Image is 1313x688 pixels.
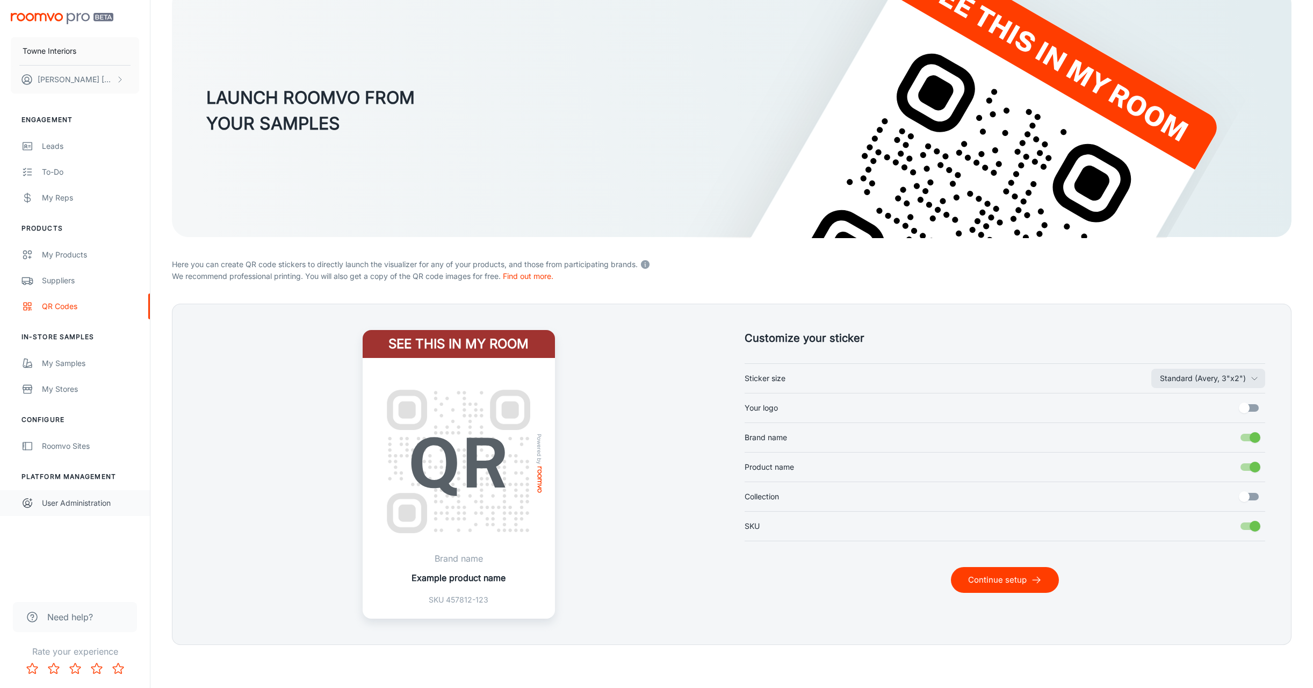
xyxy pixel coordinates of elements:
h3: LAUNCH ROOMVO FROM YOUR SAMPLES [206,85,415,137]
img: roomvo [537,467,542,493]
div: My Products [42,249,139,261]
div: My Stores [42,383,139,395]
div: To-do [42,166,139,178]
p: Brand name [412,552,506,565]
span: Need help? [47,611,93,623]
h5: Customize your sticker [745,330,1265,346]
div: Leads [42,140,139,152]
p: Example product name [412,571,506,584]
button: Rate 3 star [64,658,86,679]
button: Rate 2 star [43,658,64,679]
button: Sticker size [1151,369,1265,388]
div: Suppliers [42,275,139,286]
span: Your logo [745,402,778,414]
span: Collection [745,491,779,503]
p: We recommend professional printing. You will also get a copy of the QR code images for free. [172,270,1292,282]
p: [PERSON_NAME] [PERSON_NAME] [38,74,113,85]
div: QR Codes [42,300,139,312]
span: Product name [745,461,794,473]
a: Find out more. [503,271,553,281]
h4: See this in my room [363,330,555,358]
button: [PERSON_NAME] [PERSON_NAME] [11,66,139,94]
p: Rate your experience [9,645,141,658]
p: Towne Interiors [23,45,76,57]
button: Rate 1 star [21,658,43,679]
span: Powered by [534,434,545,464]
button: Rate 5 star [107,658,129,679]
button: Towne Interiors [11,37,139,65]
span: Brand name [745,432,787,443]
img: QR Code Example [376,378,542,545]
span: SKU [745,520,760,532]
button: Rate 4 star [86,658,107,679]
span: Sticker size [745,372,785,384]
div: Roomvo Sites [42,440,139,452]
button: Continue setup [951,567,1059,593]
p: SKU 457812-123 [412,594,506,606]
div: My Samples [42,357,139,369]
div: My Reps [42,192,139,204]
p: Here you can create QR code stickers to directly launch the visualizer for any of your products, ... [172,256,1292,270]
img: Roomvo PRO Beta [11,13,113,24]
div: User Administration [42,497,139,509]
